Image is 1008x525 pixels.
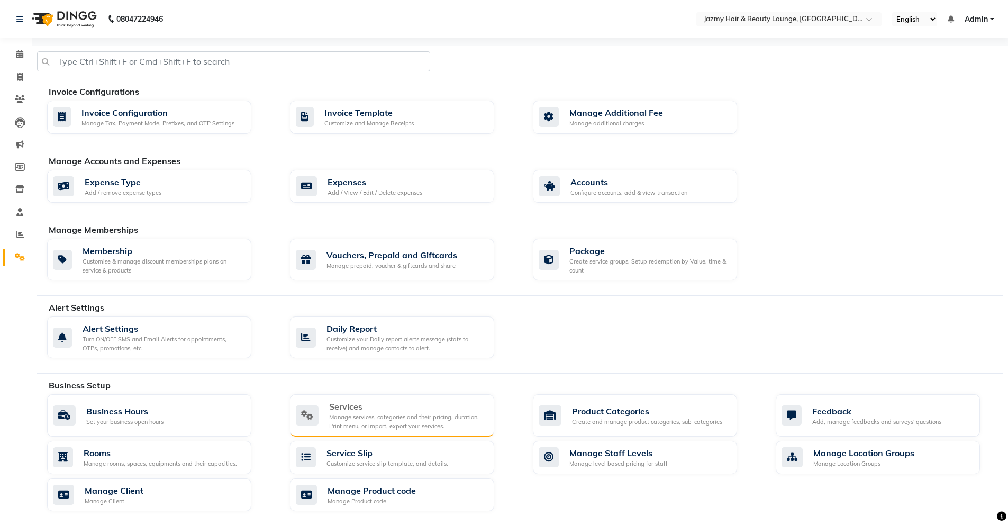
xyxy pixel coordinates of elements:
div: Manage prepaid, voucher & giftcards and share [326,261,457,270]
b: 08047224946 [116,4,163,34]
div: Customise & manage discount memberships plans on service & products [83,257,243,275]
div: Configure accounts, add & view transaction [570,188,687,197]
div: Manage Client [85,497,143,506]
div: Manage Product code [328,484,416,497]
div: Manage Staff Levels [569,447,668,459]
a: RoomsManage rooms, spaces, equipments and their capacities. [47,441,274,474]
a: Manage Location GroupsManage Location Groups [776,441,1003,474]
a: Invoice TemplateCustomize and Manage Receipts [290,101,517,134]
a: Service SlipCustomize service slip template, and details. [290,441,517,474]
div: Manage Product code [328,497,416,506]
a: Manage Additional FeeManage additional charges [533,101,760,134]
a: Daily ReportCustomize your Daily report alerts message (stats to receive) and manage contacts to ... [290,316,517,358]
div: Manage additional charges [569,119,663,128]
div: Customize your Daily report alerts message (stats to receive) and manage contacts to alert. [326,335,486,352]
div: Membership [83,245,243,257]
div: Customize service slip template, and details. [326,459,448,468]
div: Business Hours [86,405,164,418]
a: Product CategoriesCreate and manage product categories, sub-categories [533,394,760,437]
a: FeedbackAdd, manage feedbacks and surveys' questions [776,394,1003,437]
div: Expense Type [85,176,161,188]
div: Manage Location Groups [813,459,914,468]
div: Manage level based pricing for staff [569,459,668,468]
a: ServicesManage services, categories and their pricing, duration. Print menu, or import, export yo... [290,394,517,437]
div: Turn ON/OFF SMS and Email Alerts for appointments, OTPs, promotions, etc. [83,335,243,352]
div: Set your business open hours [86,418,164,427]
div: Add / remove expense types [85,188,161,197]
a: Manage Product codeManage Product code [290,478,517,512]
a: Manage ClientManage Client [47,478,274,512]
span: Admin [965,14,988,25]
div: Alert Settings [83,322,243,335]
a: Alert SettingsTurn ON/OFF SMS and Email Alerts for appointments, OTPs, promotions, etc. [47,316,274,358]
a: AccountsConfigure accounts, add & view transaction [533,170,760,203]
div: Create service groups, Setup redemption by Value, time & count [569,257,729,275]
div: Rooms [84,447,237,459]
div: Manage Additional Fee [569,106,663,119]
a: Vouchers, Prepaid and GiftcardsManage prepaid, voucher & giftcards and share [290,239,517,280]
div: Feedback [812,405,941,418]
div: Add / View / Edit / Delete expenses [328,188,422,197]
img: logo [27,4,99,34]
div: Manage services, categories and their pricing, duration. Print menu, or import, export your servi... [329,413,486,430]
a: Manage Staff LevelsManage level based pricing for staff [533,441,760,474]
a: ExpensesAdd / View / Edit / Delete expenses [290,170,517,203]
div: Package [569,245,729,257]
div: Manage rooms, spaces, equipments and their capacities. [84,459,237,468]
a: Invoice ConfigurationManage Tax, Payment Mode, Prefixes, and OTP Settings [47,101,274,134]
div: Expenses [328,176,422,188]
div: Manage Client [85,484,143,497]
a: MembershipCustomise & manage discount memberships plans on service & products [47,239,274,280]
a: Expense TypeAdd / remove expense types [47,170,274,203]
div: Customize and Manage Receipts [324,119,414,128]
div: Product Categories [572,405,722,418]
a: PackageCreate service groups, Setup redemption by Value, time & count [533,239,760,280]
div: Vouchers, Prepaid and Giftcards [326,249,457,261]
div: Manage Location Groups [813,447,914,459]
a: Business HoursSet your business open hours [47,394,274,437]
div: Service Slip [326,447,448,459]
div: Invoice Template [324,106,414,119]
div: Manage Tax, Payment Mode, Prefixes, and OTP Settings [81,119,234,128]
div: Invoice Configuration [81,106,234,119]
div: Services [329,400,486,413]
div: Add, manage feedbacks and surveys' questions [812,418,941,427]
div: Daily Report [326,322,486,335]
input: Type Ctrl+Shift+F or Cmd+Shift+F to search [37,51,430,71]
div: Accounts [570,176,687,188]
div: Create and manage product categories, sub-categories [572,418,722,427]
